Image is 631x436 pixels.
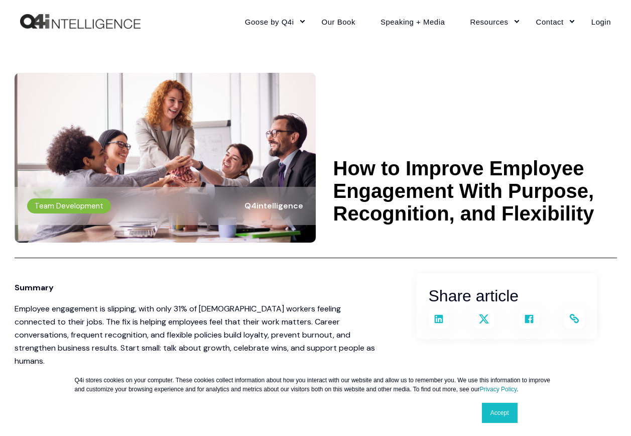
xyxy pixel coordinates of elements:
img: Happy and engaged employees [15,73,316,243]
p: Q4i stores cookies on your computer. These cookies collect information about how you interact wit... [75,376,557,394]
a: Share on LinkedIn [429,309,449,329]
span: is helping employees feel that their work matters. Career conversations, frequent recognition, an... [15,316,375,366]
a: Share on Facebook [519,309,539,329]
a: Accept [482,403,518,423]
a: Copy and share the link [564,309,584,329]
span: Summary [15,282,54,293]
h1: How to Improve Employee Engagement With Purpose, Recognition, and Flexibility [333,157,617,225]
h2: Share article [429,283,584,309]
span: Q4intelligence [244,200,303,211]
span: Employee engagement is slipping, with only 31% of [DEMOGRAPHIC_DATA] workers feeling connected to... [15,303,341,327]
label: Team Development [27,198,111,213]
a: Privacy Policy [479,386,517,393]
img: Q4intelligence, LLC logo [20,14,141,29]
a: Back to Home [20,14,141,29]
a: Share on X [474,309,494,329]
